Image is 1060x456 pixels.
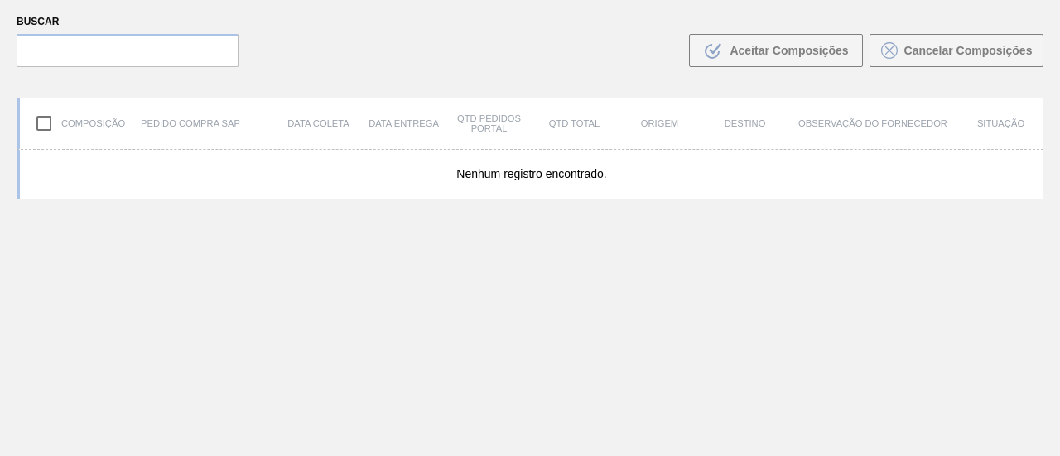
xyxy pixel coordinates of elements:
[361,118,446,128] div: Data Entrega
[702,118,788,128] div: Destino
[532,118,617,128] div: Qtd Total
[105,118,276,128] div: Pedido Compra SAP
[870,34,1043,67] button: Cancelar Composições
[20,106,105,141] div: Composição
[730,44,848,57] span: Aceitar Composições
[788,118,958,128] div: Observação do Fornecedor
[904,44,1033,57] span: Cancelar Composições
[446,113,532,133] div: Qtd Pedidos Portal
[17,10,238,34] label: Buscar
[958,118,1043,128] div: Situação
[456,167,606,180] span: Nenhum registro encontrado.
[617,118,702,128] div: Origem
[689,34,863,67] button: Aceitar Composições
[276,118,361,128] div: Data coleta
